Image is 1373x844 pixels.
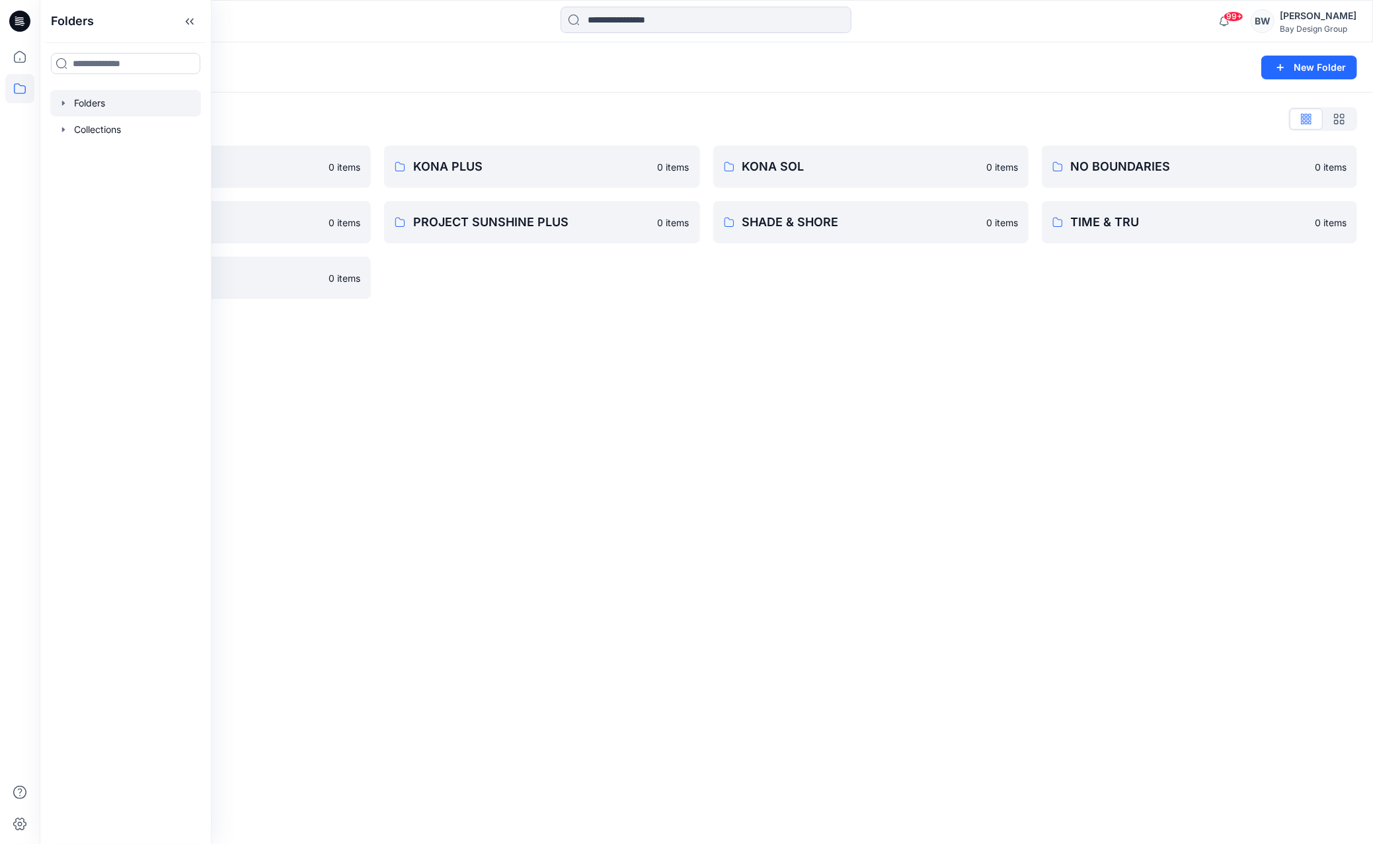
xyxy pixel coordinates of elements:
[713,146,1029,188] a: KONA SOL0 items
[713,201,1029,243] a: SHADE & SHORE0 items
[384,146,699,188] a: KONA PLUS0 items
[986,216,1018,230] p: 0 items
[329,160,360,174] p: 0 items
[1280,8,1356,24] div: [PERSON_NAME]
[56,257,371,299] a: WILD FABLE0 items
[384,201,699,243] a: PROJECT SUNSHINE PLUS0 items
[1315,160,1347,174] p: 0 items
[658,216,689,230] p: 0 items
[329,216,360,230] p: 0 items
[1042,201,1357,243] a: TIME & TRU0 items
[413,213,649,232] p: PROJECT SUNSHINE PLUS
[1071,213,1307,232] p: TIME & TRU
[1280,24,1356,34] div: Bay Design Group
[1071,157,1307,176] p: NO BOUNDARIES
[1261,56,1357,79] button: New Folder
[986,160,1018,174] p: 0 items
[1042,146,1357,188] a: NO BOUNDARIES0 items
[1251,9,1275,33] div: BW
[1224,11,1243,22] span: 99+
[329,271,360,285] p: 0 items
[56,201,371,243] a: PROJECT SUNSHINE0 items
[413,157,649,176] p: KONA PLUS
[742,213,978,232] p: SHADE & SHORE
[742,157,978,176] p: KONA SOL
[658,160,689,174] p: 0 items
[1315,216,1347,230] p: 0 items
[56,146,371,188] a: DIGITAL ASSETS0 items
